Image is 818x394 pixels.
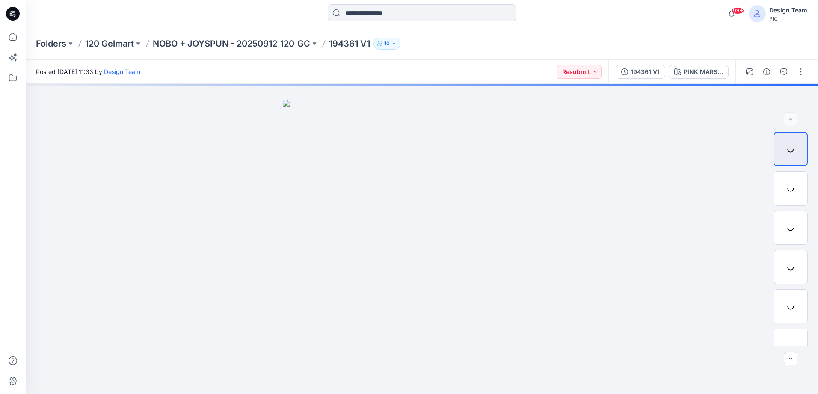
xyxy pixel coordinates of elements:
[631,67,660,76] div: 194361 V1
[283,100,561,394] img: eyJhbGciOiJIUzI1NiIsImtpZCI6IjAiLCJzbHQiOiJzZXMiLCJ0eXAiOiJKV1QifQ.eyJkYXRhIjp7InR5cGUiOiJzdG9yYW...
[36,67,140,76] span: Posted [DATE] 11:33 by
[769,15,807,22] div: PIC
[769,5,807,15] div: Design Team
[329,38,370,50] p: 194361 V1
[153,38,310,50] a: NOBO + JOYSPUN - 20250912_120_GC
[373,38,400,50] button: 10
[731,7,744,14] span: 99+
[104,68,140,75] a: Design Team
[684,67,723,76] div: PINK MARSHMALLOW
[754,10,761,17] svg: avatar
[616,65,665,79] button: 194361 V1
[760,65,774,79] button: Details
[36,38,66,50] a: Folders
[85,38,134,50] a: 120 Gelmart
[669,65,729,79] button: PINK MARSHMALLOW
[384,39,390,48] p: 10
